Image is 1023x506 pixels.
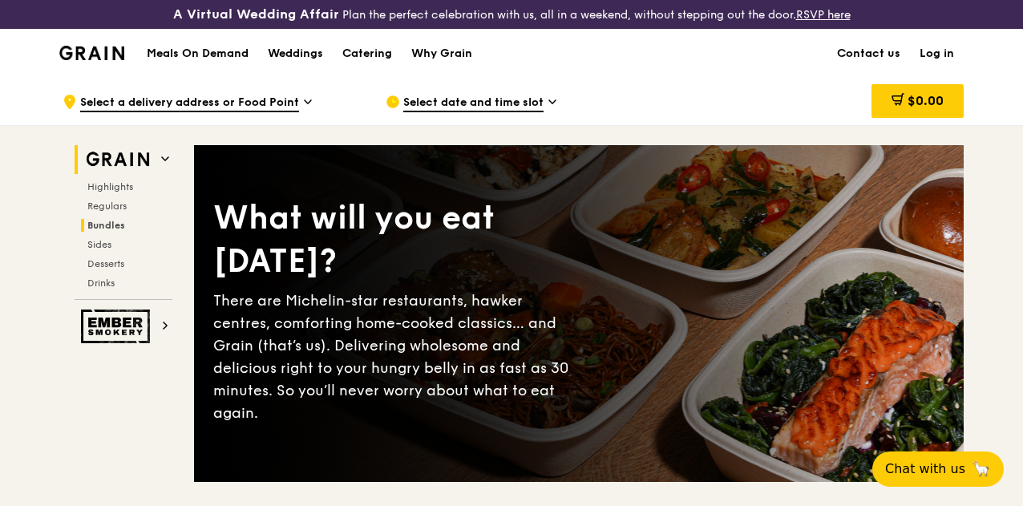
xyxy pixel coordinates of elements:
h3: A Virtual Wedding Affair [173,6,339,22]
a: Why Grain [402,30,482,78]
div: Catering [342,30,392,78]
button: Chat with us🦙 [872,451,1004,487]
div: Weddings [268,30,323,78]
span: $0.00 [908,93,944,108]
img: Grain [59,46,124,60]
span: Sides [87,239,111,250]
span: Desserts [87,258,124,269]
div: What will you eat [DATE]? [213,196,579,283]
span: Chat with us [885,459,965,479]
span: 🦙 [972,459,991,479]
h1: Meals On Demand [147,46,249,62]
img: Ember Smokery web logo [81,310,155,343]
span: Select date and time slot [403,95,544,112]
span: Bundles [87,220,125,231]
a: GrainGrain [59,28,124,76]
a: Contact us [827,30,910,78]
span: Highlights [87,181,133,192]
div: There are Michelin-star restaurants, hawker centres, comforting home-cooked classics… and Grain (... [213,289,579,424]
div: Why Grain [411,30,472,78]
a: Weddings [258,30,333,78]
a: Catering [333,30,402,78]
span: Drinks [87,277,115,289]
span: Select a delivery address or Food Point [80,95,299,112]
span: Regulars [87,200,127,212]
a: Log in [910,30,964,78]
div: Plan the perfect celebration with us, all in a weekend, without stepping out the door. [171,6,853,22]
img: Grain web logo [81,145,155,174]
a: RSVP here [796,8,851,22]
